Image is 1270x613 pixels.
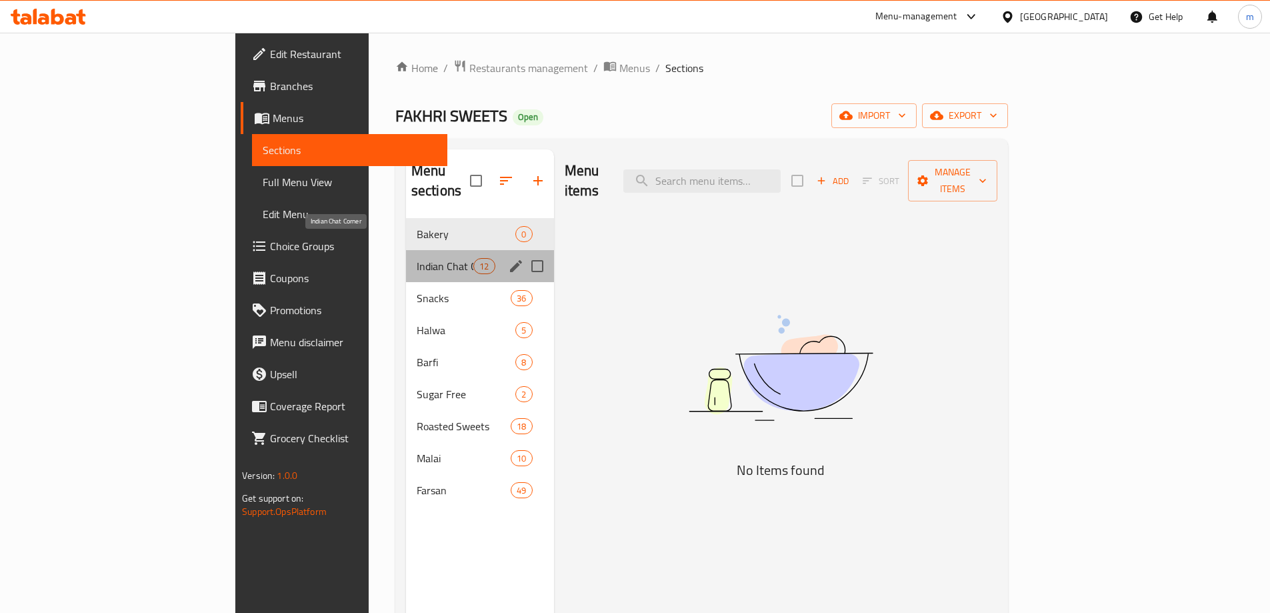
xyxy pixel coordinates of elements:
a: Full Menu View [252,166,447,198]
h5: No Items found [614,460,947,481]
span: 0 [516,228,531,241]
span: FAKHRI SWEETS [395,101,507,131]
span: Halwa [417,322,516,338]
button: import [831,103,917,128]
button: Add section [522,165,554,197]
span: Promotions [270,302,437,318]
span: Barfi [417,354,516,370]
span: import [842,107,906,124]
div: Menu-management [875,9,957,25]
span: Indian Chat Corner [417,258,473,274]
span: m [1246,9,1254,24]
span: Sections [263,142,437,158]
div: items [473,258,495,274]
div: [GEOGRAPHIC_DATA] [1020,9,1108,24]
a: Sections [252,134,447,166]
span: 49 [511,484,531,497]
div: items [515,226,532,242]
a: Coverage Report [241,390,447,422]
span: Menus [273,110,437,126]
div: Halwa5 [406,314,554,346]
input: search [623,169,781,193]
img: dish.svg [614,279,947,456]
div: Sugar Free2 [406,378,554,410]
a: Menus [603,59,650,77]
div: Barfi8 [406,346,554,378]
span: Menus [619,60,650,76]
button: Manage items [908,160,997,201]
span: export [933,107,997,124]
nav: Menu sections [406,213,554,512]
div: Open [513,109,543,125]
a: Edit Restaurant [241,38,447,70]
a: Promotions [241,294,447,326]
div: items [511,482,532,498]
div: Bakery0 [406,218,554,250]
span: Sort sections [490,165,522,197]
span: Add [815,173,851,189]
div: Snacks36 [406,282,554,314]
span: Manage items [919,164,987,197]
span: 8 [516,356,531,369]
span: 12 [474,260,494,273]
span: 18 [511,420,531,433]
span: Restaurants management [469,60,588,76]
span: Coverage Report [270,398,437,414]
span: Sections [665,60,703,76]
nav: breadcrumb [395,59,1008,77]
span: Farsan [417,482,511,498]
span: Edit Menu [263,206,437,222]
a: Grocery Checklist [241,422,447,454]
a: Menu disclaimer [241,326,447,358]
span: Menu disclaimer [270,334,437,350]
span: Select all sections [462,167,490,195]
a: Choice Groups [241,230,447,262]
span: Choice Groups [270,238,437,254]
div: items [515,386,532,402]
div: Malai10 [406,442,554,474]
span: Upsell [270,366,437,382]
div: items [515,322,532,338]
span: Full Menu View [263,174,437,190]
span: Get support on: [242,490,303,507]
a: Menus [241,102,447,134]
span: Roasted Sweets [417,418,511,434]
span: 2 [516,388,531,401]
span: 5 [516,324,531,337]
button: Add [811,171,854,191]
span: Snacks [417,290,511,306]
div: Farsan49 [406,474,554,506]
a: Edit Menu [252,198,447,230]
a: Upsell [241,358,447,390]
div: items [511,290,532,306]
span: Coupons [270,270,437,286]
div: Malai [417,450,511,466]
span: Open [513,111,543,123]
button: edit [506,256,526,276]
span: Sugar Free [417,386,516,402]
div: Roasted Sweets18 [406,410,554,442]
li: / [593,60,598,76]
div: items [515,354,532,370]
h2: Menu items [565,161,607,201]
div: items [511,418,532,434]
span: Bakery [417,226,516,242]
span: 36 [511,292,531,305]
span: Add item [811,171,854,191]
a: Coupons [241,262,447,294]
span: Version: [242,467,275,484]
span: 1.0.0 [277,467,297,484]
a: Branches [241,70,447,102]
span: Branches [270,78,437,94]
div: items [511,450,532,466]
div: Indian Chat Corner12edit [406,250,554,282]
span: Select section first [854,171,908,191]
span: Grocery Checklist [270,430,437,446]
